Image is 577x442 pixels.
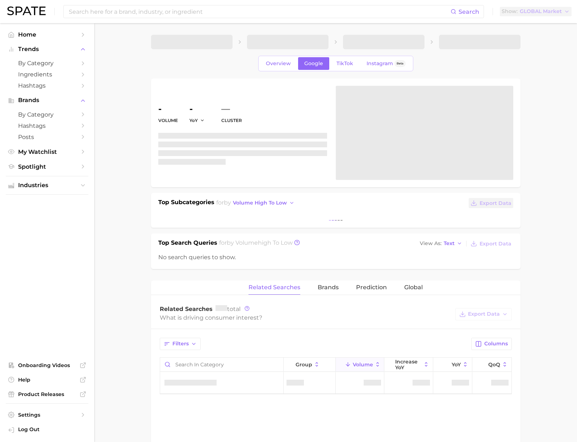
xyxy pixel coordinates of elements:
[189,117,198,123] span: YoY
[6,80,88,91] a: Hashtags
[6,44,88,55] button: Trends
[18,391,76,397] span: Product Releases
[6,389,88,400] a: Product Releases
[233,200,287,206] span: volume high to low
[18,122,76,129] span: Hashtags
[433,358,472,372] button: YoY
[367,60,393,67] span: Instagram
[6,374,88,385] a: Help
[18,362,76,369] span: Onboarding Videos
[520,9,562,13] span: GLOBAL Market
[248,284,300,291] span: Related Searches
[353,362,373,367] span: Volume
[6,58,88,69] a: by Category
[68,5,451,18] input: Search here for a brand, industry, or ingredient
[484,341,508,347] span: Columns
[6,95,88,106] button: Brands
[356,284,387,291] span: Prediction
[284,358,336,372] button: group
[298,57,329,70] a: Google
[221,116,242,125] dt: cluster
[444,241,455,245] span: Text
[6,29,88,40] a: Home
[471,338,511,350] button: Columns
[404,284,423,291] span: Global
[330,57,359,70] a: TikTok
[160,306,213,312] span: Related Searches
[472,358,511,372] button: QoQ
[18,412,76,418] span: Settings
[18,376,76,383] span: Help
[336,60,353,67] span: TikTok
[397,60,404,67] span: Beta
[502,9,518,13] span: Show
[158,253,513,262] div: No search queries to show.
[6,409,88,420] a: Settings
[158,198,214,209] h1: Top Subcategories
[452,362,461,367] span: YoY
[420,241,442,245] span: View As
[469,198,513,208] button: Export Data
[158,105,178,113] dd: -
[7,7,46,15] img: SPATE
[158,239,217,249] h1: Top Search Queries
[6,146,88,157] a: My Watchlist
[18,82,76,89] span: Hashtags
[18,163,76,170] span: Spotlight
[189,117,205,123] button: YoY
[488,362,500,367] span: QoQ
[18,111,76,118] span: by Category
[6,180,88,191] button: Industries
[216,199,297,206] span: for by
[160,358,283,371] input: Search in category
[6,109,88,120] a: by Category
[258,239,293,246] span: high to low
[18,31,76,38] span: Home
[455,308,512,320] button: Export Data
[18,426,83,433] span: Log Out
[221,105,230,113] span: —
[418,239,464,248] button: View AsText
[480,241,511,247] span: Export Data
[18,46,76,52] span: Trends
[468,311,500,317] span: Export Data
[18,148,76,155] span: My Watchlist
[500,7,572,16] button: ShowGLOBAL Market
[160,313,452,323] div: What is driving consumer interest?
[18,97,76,104] span: Brands
[18,71,76,78] span: Ingredients
[266,60,291,67] span: Overview
[18,182,76,189] span: Industries
[384,358,433,372] button: increase YoY
[459,8,479,15] span: Search
[6,161,88,172] a: Spotlight
[231,198,297,208] button: volume high to low
[158,116,178,125] dt: volume
[6,424,88,436] a: Log out. Currently logged in with e-mail yumi.toki@spate.nyc.
[395,359,422,370] span: increase YoY
[304,60,323,67] span: Google
[6,131,88,143] a: Posts
[318,284,339,291] span: Brands
[469,239,513,249] button: Export Data
[360,57,412,70] a: InstagramBeta
[336,358,384,372] button: Volume
[480,200,511,206] span: Export Data
[189,105,210,113] dd: -
[6,360,88,371] a: Onboarding Videos
[296,362,312,367] span: group
[6,69,88,80] a: Ingredients
[172,341,189,347] span: Filters
[18,134,76,140] span: Posts
[6,120,88,131] a: Hashtags
[160,338,201,350] button: Filters
[18,60,76,67] span: by Category
[260,57,297,70] a: Overview
[219,239,293,249] h2: for by Volume
[216,306,241,312] span: total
